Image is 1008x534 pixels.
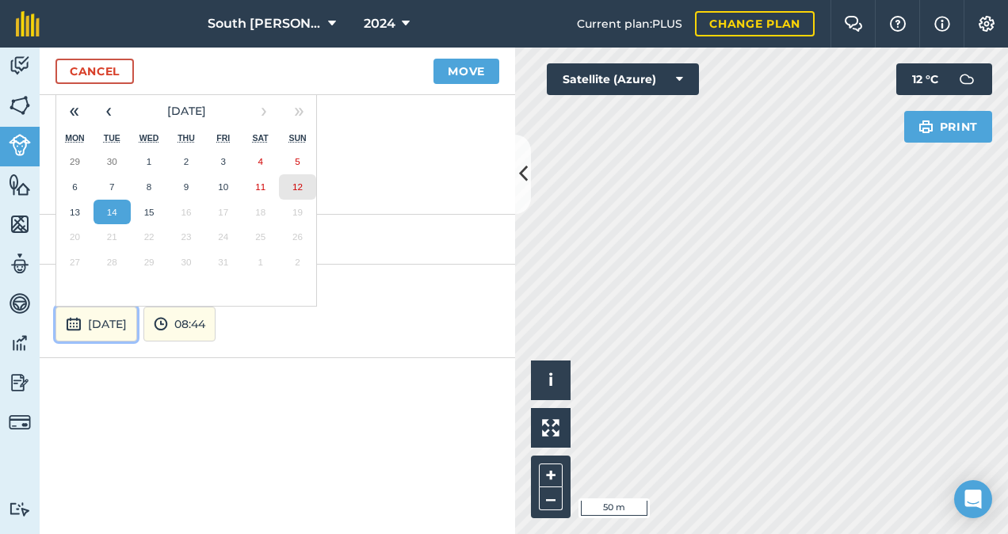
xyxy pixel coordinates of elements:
[168,174,205,200] button: 9 October 2025
[547,63,699,95] button: Satellite (Azure)
[246,93,281,128] button: ›
[542,419,559,437] img: Four arrows, one pointing top left, one top right, one bottom right and the last bottom left
[107,207,117,217] abbr: 14 October 2025
[218,257,228,267] abbr: 31 October 2025
[242,224,279,250] button: 25 October 2025
[181,231,191,242] abbr: 23 October 2025
[94,200,131,225] button: 14 October 2025
[844,16,863,32] img: Two speech bubbles overlapping with the left bubble in the forefront
[72,181,77,192] abbr: 6 October 2025
[9,252,31,276] img: svg+xml;base64,PD94bWwgdmVyc2lvbj0iMS4wIiBlbmNvZGluZz0idXRmLTgiPz4KPCEtLSBHZW5lcmF0b3I6IEFkb2JlIE...
[255,181,265,192] abbr: 11 October 2025
[292,181,303,192] abbr: 12 October 2025
[242,250,279,275] button: 1 November 2025
[168,200,205,225] button: 16 October 2025
[539,487,563,510] button: –
[433,59,499,84] button: Move
[531,360,571,400] button: i
[144,231,155,242] abbr: 22 October 2025
[204,174,242,200] button: 10 October 2025
[292,231,303,242] abbr: 26 October 2025
[91,93,126,128] button: ‹
[126,93,246,128] button: [DATE]
[147,181,151,192] abbr: 8 October 2025
[131,250,168,275] button: 29 October 2025
[65,133,85,143] abbr: Monday
[279,200,316,225] button: 19 October 2025
[216,133,230,143] abbr: Friday
[288,133,306,143] abbr: Sunday
[143,307,216,341] button: 08:44
[255,231,265,242] abbr: 25 October 2025
[888,16,907,32] img: A question mark icon
[154,315,168,334] img: svg+xml;base64,PD94bWwgdmVyc2lvbj0iMS4wIiBlbmNvZGluZz0idXRmLTgiPz4KPCEtLSBHZW5lcmF0b3I6IEFkb2JlIE...
[253,133,269,143] abbr: Saturday
[295,156,300,166] abbr: 5 October 2025
[94,174,131,200] button: 7 October 2025
[178,133,195,143] abbr: Thursday
[107,156,117,166] abbr: 30 September 2025
[258,156,262,166] abbr: 4 October 2025
[204,250,242,275] button: 31 October 2025
[281,93,316,128] button: »
[548,370,553,390] span: i
[695,11,815,36] a: Change plan
[954,480,992,518] div: Open Intercom Messenger
[9,371,31,395] img: svg+xml;base64,PD94bWwgdmVyc2lvbj0iMS4wIiBlbmNvZGluZz0idXRmLTgiPz4KPCEtLSBHZW5lcmF0b3I6IEFkb2JlIE...
[242,149,279,174] button: 4 October 2025
[951,63,983,95] img: svg+xml;base64,PD94bWwgdmVyc2lvbj0iMS4wIiBlbmNvZGluZz0idXRmLTgiPz4KPCEtLSBHZW5lcmF0b3I6IEFkb2JlIE...
[107,231,117,242] abbr: 21 October 2025
[9,212,31,236] img: svg+xml;base64,PHN2ZyB4bWxucz0iaHR0cDovL3d3dy53My5vcmcvMjAwMC9zdmciIHdpZHRoPSI1NiIgaGVpZ2h0PSI2MC...
[94,149,131,174] button: 30 September 2025
[168,224,205,250] button: 23 October 2025
[184,156,189,166] abbr: 2 October 2025
[539,463,563,487] button: +
[107,257,117,267] abbr: 28 October 2025
[56,200,94,225] button: 13 October 2025
[9,502,31,517] img: svg+xml;base64,PD94bWwgdmVyc2lvbj0iMS4wIiBlbmNvZGluZz0idXRmLTgiPz4KPCEtLSBHZW5lcmF0b3I6IEFkb2JlIE...
[242,200,279,225] button: 18 October 2025
[167,104,206,118] span: [DATE]
[109,181,114,192] abbr: 7 October 2025
[295,257,300,267] abbr: 2 November 2025
[56,250,94,275] button: 27 October 2025
[56,224,94,250] button: 20 October 2025
[56,93,91,128] button: «
[168,250,205,275] button: 30 October 2025
[56,149,94,174] button: 29 September 2025
[977,16,996,32] img: A cog icon
[218,207,228,217] abbr: 17 October 2025
[218,231,228,242] abbr: 24 October 2025
[934,14,950,33] img: svg+xml;base64,PHN2ZyB4bWxucz0iaHR0cDovL3d3dy53My5vcmcvMjAwMC9zdmciIHdpZHRoPSIxNyIgaGVpZ2h0PSIxNy...
[904,111,993,143] button: Print
[55,307,137,341] button: [DATE]
[292,207,303,217] abbr: 19 October 2025
[208,14,322,33] span: South [PERSON_NAME]
[144,257,155,267] abbr: 29 October 2025
[70,156,80,166] abbr: 29 September 2025
[16,11,40,36] img: fieldmargin Logo
[218,181,228,192] abbr: 10 October 2025
[139,133,159,143] abbr: Wednesday
[279,250,316,275] button: 2 November 2025
[279,174,316,200] button: 12 October 2025
[70,207,80,217] abbr: 13 October 2025
[9,93,31,117] img: svg+xml;base64,PHN2ZyB4bWxucz0iaHR0cDovL3d3dy53My5vcmcvMjAwMC9zdmciIHdpZHRoPSI1NiIgaGVpZ2h0PSI2MC...
[70,257,80,267] abbr: 27 October 2025
[9,173,31,196] img: svg+xml;base64,PHN2ZyB4bWxucz0iaHR0cDovL3d3dy53My5vcmcvMjAwMC9zdmciIHdpZHRoPSI1NiIgaGVpZ2h0PSI2MC...
[364,14,395,33] span: 2024
[279,149,316,174] button: 5 October 2025
[577,15,682,32] span: Current plan : PLUS
[258,257,262,267] abbr: 1 November 2025
[168,149,205,174] button: 2 October 2025
[56,174,94,200] button: 6 October 2025
[144,207,155,217] abbr: 15 October 2025
[181,257,191,267] abbr: 30 October 2025
[9,54,31,78] img: svg+xml;base64,PD94bWwgdmVyc2lvbj0iMS4wIiBlbmNvZGluZz0idXRmLTgiPz4KPCEtLSBHZW5lcmF0b3I6IEFkb2JlIE...
[255,207,265,217] abbr: 18 October 2025
[9,292,31,315] img: svg+xml;base64,PD94bWwgdmVyc2lvbj0iMS4wIiBlbmNvZGluZz0idXRmLTgiPz4KPCEtLSBHZW5lcmF0b3I6IEFkb2JlIE...
[94,250,131,275] button: 28 October 2025
[40,215,515,265] div: 171
[147,156,151,166] abbr: 1 October 2025
[131,200,168,225] button: 15 October 2025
